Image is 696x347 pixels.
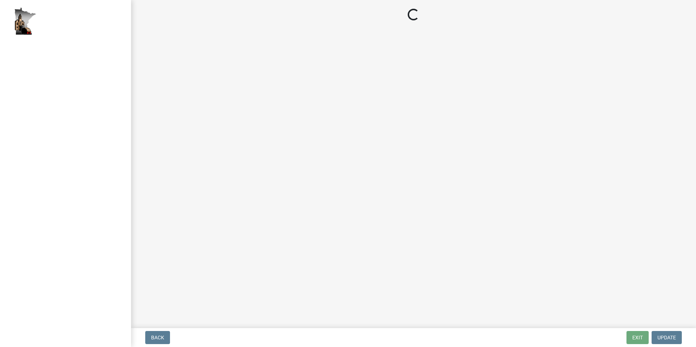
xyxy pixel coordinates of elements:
[151,335,164,340] span: Back
[626,331,649,344] button: Exit
[145,331,170,344] button: Back
[652,331,682,344] button: Update
[657,335,676,340] span: Update
[15,8,36,35] img: Houston County, Minnesota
